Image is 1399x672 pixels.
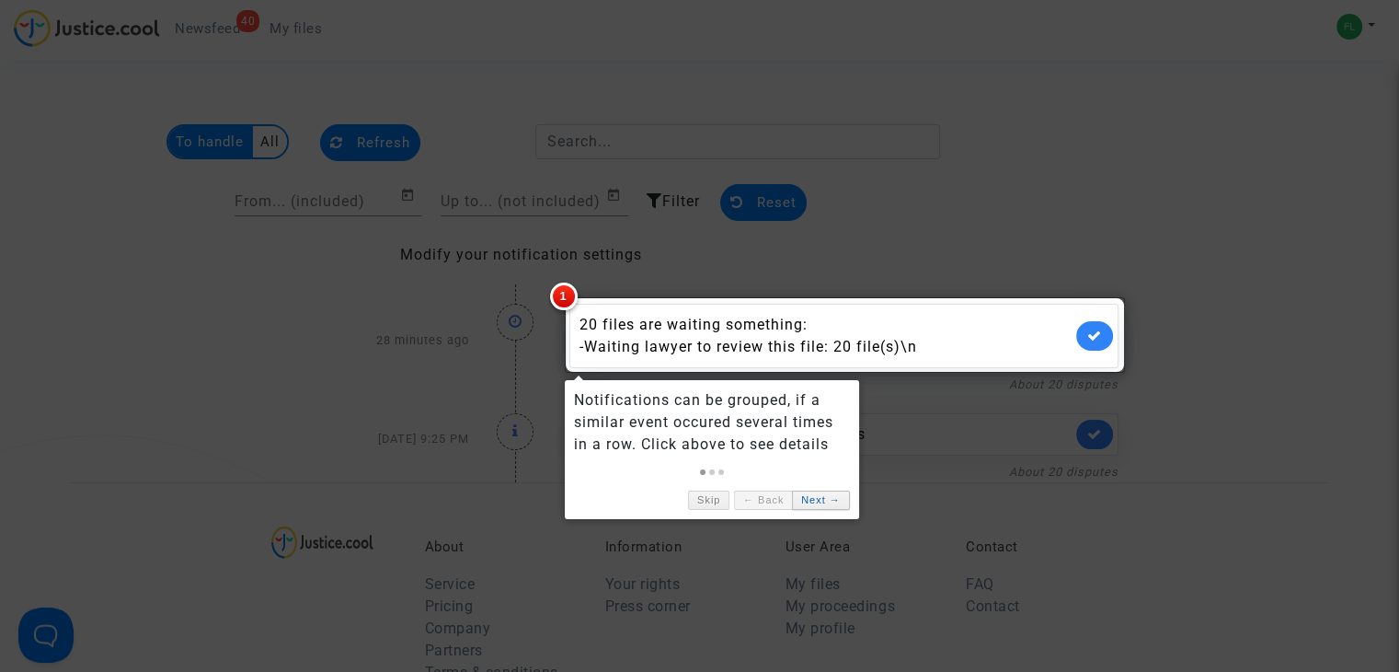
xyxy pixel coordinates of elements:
div: 20 files are waiting something: [579,314,1072,358]
div: - Waiting lawyer to review this file: 20 file(s)\n [579,336,1072,358]
a: Next → [792,491,849,510]
span: 1 [550,283,578,310]
a: ← Back [734,491,792,510]
a: Skip [688,491,729,510]
div: Notifications can be grouped, if a similar event occured several times in a row. Click above to s... [574,389,850,456]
